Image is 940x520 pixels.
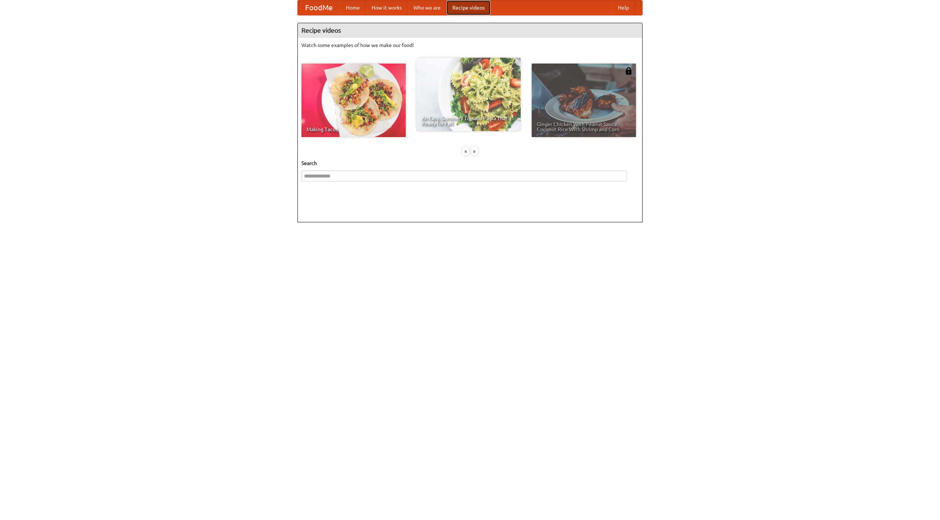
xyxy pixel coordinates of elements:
a: Making Tacos [301,64,406,137]
img: 483408.png [625,67,632,75]
h4: Recipe videos [298,23,642,38]
div: « [462,147,469,156]
span: Making Tacos [307,127,401,132]
a: Who we are [408,0,446,15]
p: Watch some examples of how we make our food! [301,42,639,49]
div: » [471,147,478,156]
a: Recipe videos [446,0,491,15]
a: Help [612,0,635,15]
h5: Search [301,159,639,167]
a: An Easy, Summery Tomato Pasta That's Ready for Fall [416,58,521,131]
span: An Easy, Summery Tomato Pasta That's Ready for Fall [422,116,516,126]
a: FoodMe [298,0,340,15]
a: Home [340,0,366,15]
a: How it works [366,0,408,15]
